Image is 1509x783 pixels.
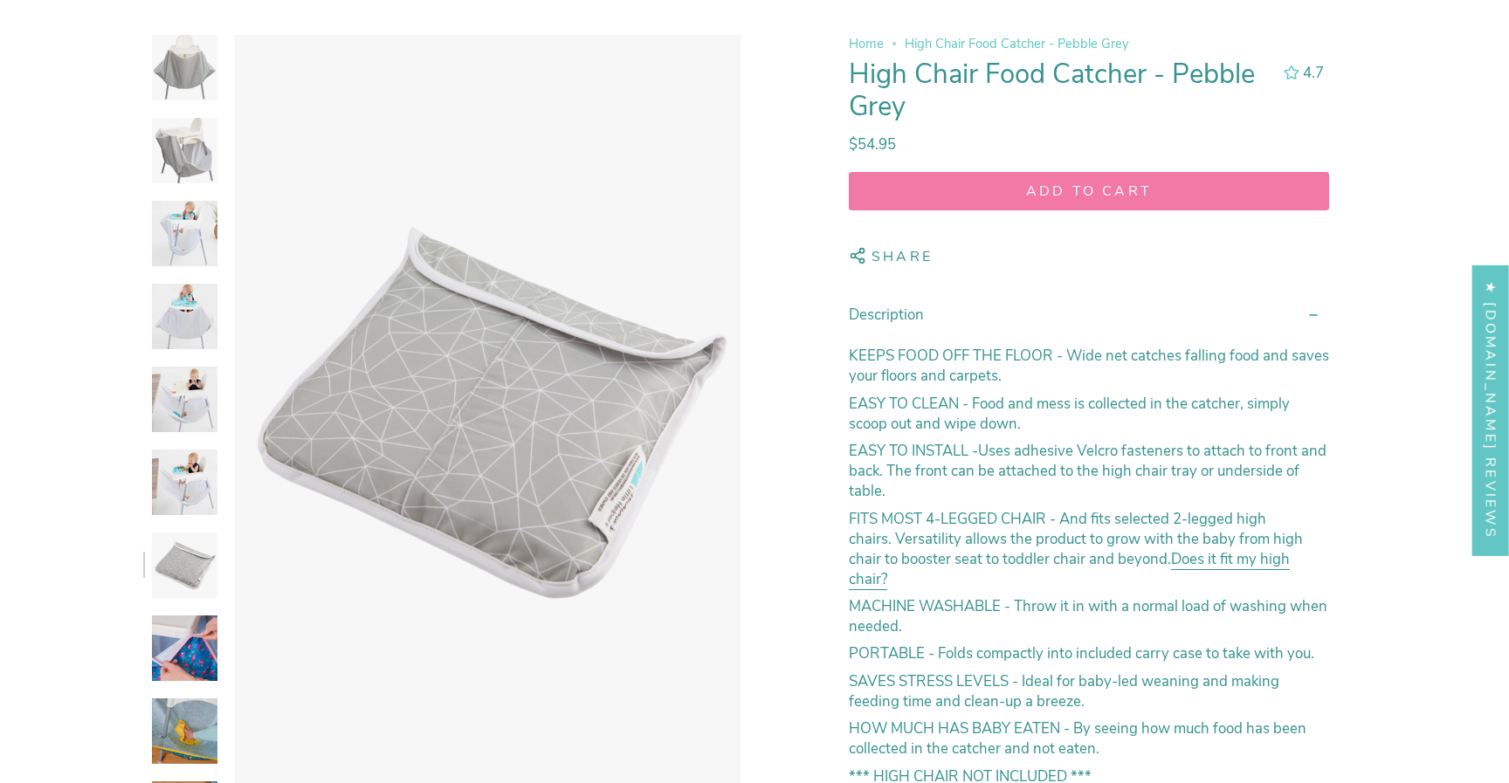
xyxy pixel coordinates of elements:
[849,719,1329,759] p: By seeing how much food has been collected in the catcher and not eaten.
[849,347,1329,387] p: - Wide net catches falling food and saves your floors and carpets.
[1275,61,1329,85] button: 4.73 out of 5.0 stars
[849,291,1329,339] summary: Description
[849,442,1329,502] p: -
[849,509,1329,589] p: - And fits selected 2-legged high chairs. Versatility allows the product to grow with the baby fr...
[1472,264,1509,555] div: Click to open Judge.me floating reviews tab
[849,644,938,664] strong: PORTABLE -
[849,671,1329,711] p: - Ideal for baby-led weaning and making feeding time and clean-up a breeze.
[849,134,896,155] span: $54.95
[849,58,1268,124] h1: High Chair Food Catcher - Pebble Grey
[849,442,968,462] strong: EASY TO INSTALL
[865,182,1313,201] span: Add to cart
[849,394,972,414] strong: EASY TO CLEAN -
[849,35,884,52] a: Home
[849,644,1329,664] p: Folds compactly into included carry case to take with you.
[849,347,1057,367] strong: KEEPS FOOD OFF THE FLOOR
[849,719,1073,739] strong: HOW MUCH HAS BABY EATEN -
[849,549,1290,594] a: Does it fit my high chair?
[849,172,1329,210] button: Add to cart
[872,247,933,271] span: Share
[849,596,1004,616] strong: MACHINE WASHABLE
[849,238,933,275] button: Share
[849,394,1329,434] p: Food and mess is collected in the catcher, simply scoop out and wipe down.
[849,596,1329,636] p: - Throw it in with a normal load of washing when needed.
[849,509,1050,529] strong: FITS MOST 4-LEGGED CHAIR
[849,671,1012,691] strong: SAVES STRESS LEVELS
[905,35,1129,52] span: High Chair Food Catcher - Pebble Grey
[1284,65,1299,80] div: 4.73 out of 5.0 stars
[1303,63,1324,83] span: 4.7
[849,442,1326,502] span: Uses adhesive Velcro fasteners to attach to front and back. The front can be attached to the high...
